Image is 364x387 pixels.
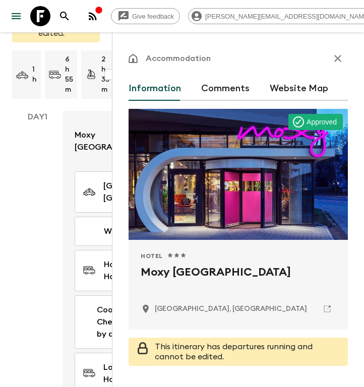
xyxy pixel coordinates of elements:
[141,264,336,296] h2: Moxy [GEOGRAPHIC_DATA]
[63,111,292,171] a: Moxy [GEOGRAPHIC_DATA][GEOGRAPHIC_DATA], [GEOGRAPHIC_DATA]Check-in - 14:00
[201,77,250,101] button: Comments
[103,180,220,204] p: [GEOGRAPHIC_DATA] > [GEOGRAPHIC_DATA]
[12,111,63,123] p: Day 1
[75,171,280,213] a: [GEOGRAPHIC_DATA] > [GEOGRAPHIC_DATA]14:00 - 15:00
[97,304,194,340] p: Cooking Class at Local Chef's Home followed by dinner
[307,117,337,127] p: Approved
[54,6,75,26] button: search adventures
[127,13,179,20] span: Give feedback
[129,109,348,240] div: Photo of Moxy Athens City
[111,8,180,24] a: Give feedback
[146,52,211,64] p: Accommodation
[155,343,313,361] span: This itinerary has departures running and cannot be edited.
[104,259,206,283] p: Hotel > Local Chef's Home
[103,361,204,385] p: Local Chef's Home > Hotel
[6,6,26,26] button: menu
[104,225,175,237] p: Welcome meeting
[155,304,307,314] p: Athens, Greece
[270,77,328,101] button: Website Map
[75,129,159,153] p: Moxy [GEOGRAPHIC_DATA]
[65,54,73,95] p: 6 h 55 m
[129,77,181,101] button: Information
[141,252,163,260] span: Hotel
[75,250,280,291] a: Hotel > Local Chef's Home19:00 - 19:30
[75,295,280,349] a: Cooking Class at Local Chef's Home followed by dinnerMeal Included19:30 - 21:30
[32,64,37,85] p: 1 h
[101,54,109,95] p: 2 h 35 m
[75,217,280,246] a: Welcome meeting18:00 - 19:00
